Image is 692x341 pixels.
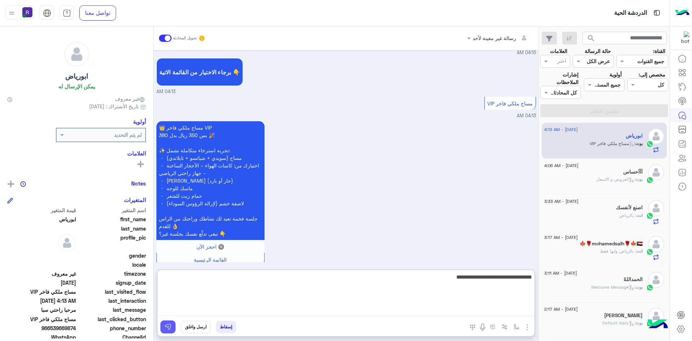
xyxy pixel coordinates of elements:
span: بوت [635,320,643,325]
span: تاريخ الأشتراك : [DATE] [89,102,139,110]
img: add [8,181,14,187]
img: userImage [22,7,32,17]
span: غير معروف [7,270,76,277]
span: برجاء الاختيار من القائمة الاتية 👇 [159,69,240,75]
h5: أأأحساس [623,169,643,175]
button: ارسل واغلق [181,321,210,333]
span: انت [636,213,643,218]
span: بالرياض وابها فقط [600,248,636,254]
span: : مساج ملكي فاخر VIP [590,141,635,146]
span: 04:13 AM [517,113,536,118]
img: defaultAdmin.png [648,308,664,324]
h5: ابورياض [65,72,88,80]
img: hulul-logo.png [645,312,670,337]
span: search [587,34,595,43]
span: مساج ملكي فاخر VIP [7,288,76,296]
span: [DATE] - 4:13 AM [544,126,578,133]
span: locale [77,261,146,268]
img: select flow [514,324,519,330]
span: [DATE] - 3:33 AM [544,198,578,205]
span: timezone [77,270,146,277]
span: : Welcome Message [591,284,635,290]
img: defaultAdmin.png [58,234,76,252]
button: search [582,32,600,47]
label: إشارات الملاحظات [540,71,578,86]
img: send attachment [523,323,532,332]
h5: 🍁🌹mohamedsalh🌹🍁🇸🇩 [580,241,643,247]
img: WhatsApp [646,248,653,255]
img: create order [490,324,496,330]
span: ابورياض [7,215,76,223]
img: defaultAdmin.png [648,200,664,216]
span: 04:13 AM [517,50,536,55]
small: تحويل المحادثة [173,35,197,41]
span: اسم المتغير [77,206,146,214]
span: بوت [635,284,643,290]
button: Trigger scenario [499,321,511,333]
span: 966539669874 [7,324,76,332]
img: make a call [470,324,475,330]
span: [DATE] - 3:11 AM [544,270,577,276]
span: last_message [77,306,146,314]
img: tab [63,9,71,17]
label: العلامات [550,47,567,55]
span: 04:13 AM [156,88,176,95]
img: send message [164,323,172,331]
h6: العلامات [7,150,146,157]
span: last_clicked_button [77,315,146,323]
h5: فيصل [604,312,643,319]
img: defaultAdmin.png [648,164,664,180]
img: profile [7,9,16,18]
img: Logo [675,5,689,21]
img: 322853014244696 [677,31,689,44]
button: create order [487,321,499,333]
span: 2025-08-11T01:13:33.349Z [7,297,76,305]
span: ChannelId [77,333,146,341]
h5: اصنع لأنفسك [616,205,643,211]
a: tab [59,5,74,21]
span: last_visited_flow [77,288,146,296]
img: defaultAdmin.png [65,42,89,66]
span: gender [77,252,146,259]
span: بوت [635,141,643,146]
h5: ابورياض [626,133,643,139]
span: بالرياض [619,213,636,218]
label: حالة الرسالة [585,47,611,55]
label: مخصص إلى: [639,71,665,78]
span: first_name [77,215,146,223]
img: notes [20,181,26,187]
span: [DATE] - 2:17 AM [544,306,578,312]
p: 11/8/2025, 4:13 AM [156,121,265,240]
h6: Notes [131,180,146,187]
button: select flow [511,321,523,333]
a: تواصل معنا [79,5,116,21]
img: WhatsApp [646,212,653,219]
span: مساج ملكي فاخر VIP [7,315,76,323]
span: 2025-08-11T01:12:54.811Z [7,279,76,287]
img: defaultAdmin.png [648,272,664,288]
span: phone_number [77,324,146,332]
img: WhatsApp [646,176,653,184]
button: إسقاط [216,321,236,333]
img: WhatsApp [646,140,653,148]
div: اختر [557,57,567,66]
span: غير معروف [115,95,146,102]
img: tab [652,8,661,17]
h6: أولوية [133,118,146,125]
img: defaultAdmin.png [648,236,664,252]
span: 2 [7,333,76,341]
img: tab [43,9,51,17]
span: null [7,261,76,268]
span: انت [636,248,643,254]
span: [DATE] - 3:17 AM [544,234,578,241]
label: القناة: [653,47,665,55]
span: مرحبا راحتي سبا [7,306,76,314]
span: last_interaction [77,297,146,305]
span: بوت [635,176,643,182]
span: last_name [77,225,146,232]
img: send voice note [478,323,487,332]
img: defaultAdmin.png [648,128,664,144]
span: : Default reply [602,320,635,325]
h6: يمكن الإرسال له [58,83,95,89]
span: signup_date [77,279,146,287]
